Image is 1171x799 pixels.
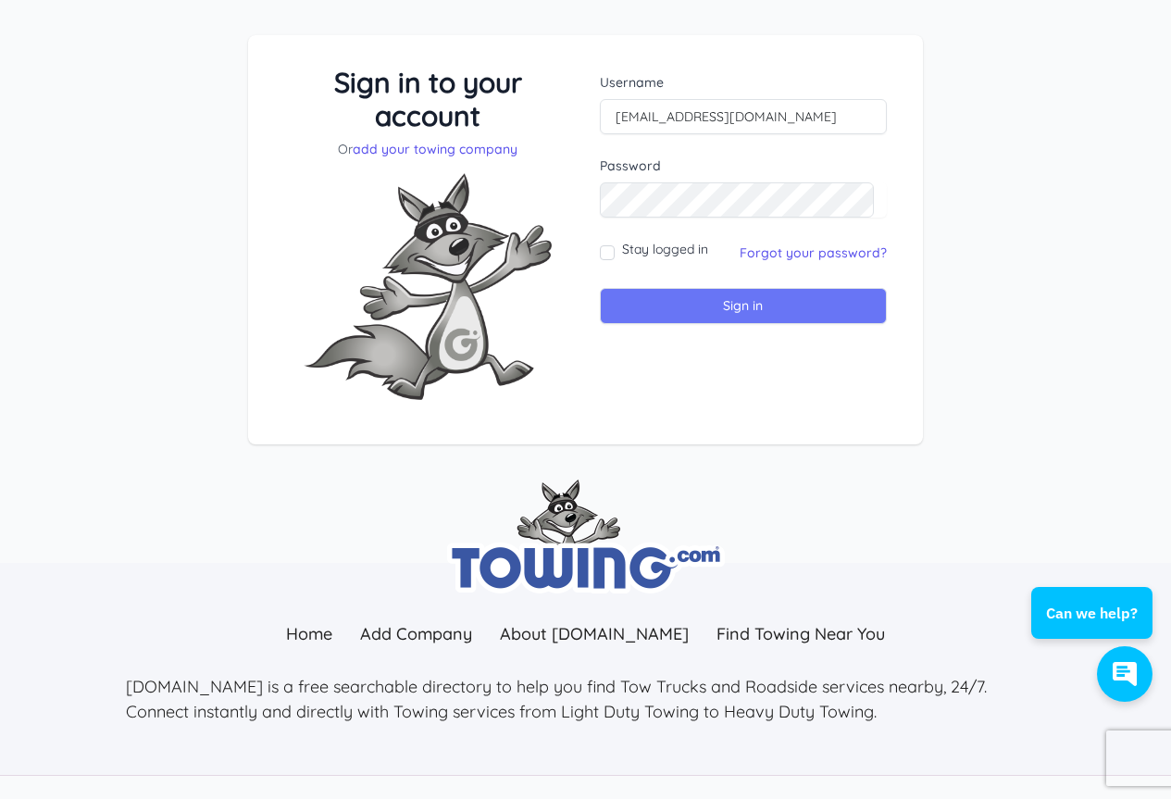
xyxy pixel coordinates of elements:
[284,66,572,132] h3: Sign in to your account
[740,244,887,261] a: Forgot your password?
[289,158,567,415] img: Fox-Excited.png
[353,141,517,157] a: add your towing company
[126,674,1046,724] p: [DOMAIN_NAME] is a free searchable directory to help you find Tow Trucks and Roadside services ne...
[284,140,572,158] p: Or
[622,240,708,258] label: Stay logged in
[346,614,486,654] a: Add Company
[486,614,703,654] a: About [DOMAIN_NAME]
[600,156,888,175] label: Password
[447,480,725,593] img: towing
[1017,536,1171,720] iframe: Conversations
[703,614,899,654] a: Find Towing Near You
[600,73,888,92] label: Username
[600,288,888,324] input: Sign in
[272,614,346,654] a: Home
